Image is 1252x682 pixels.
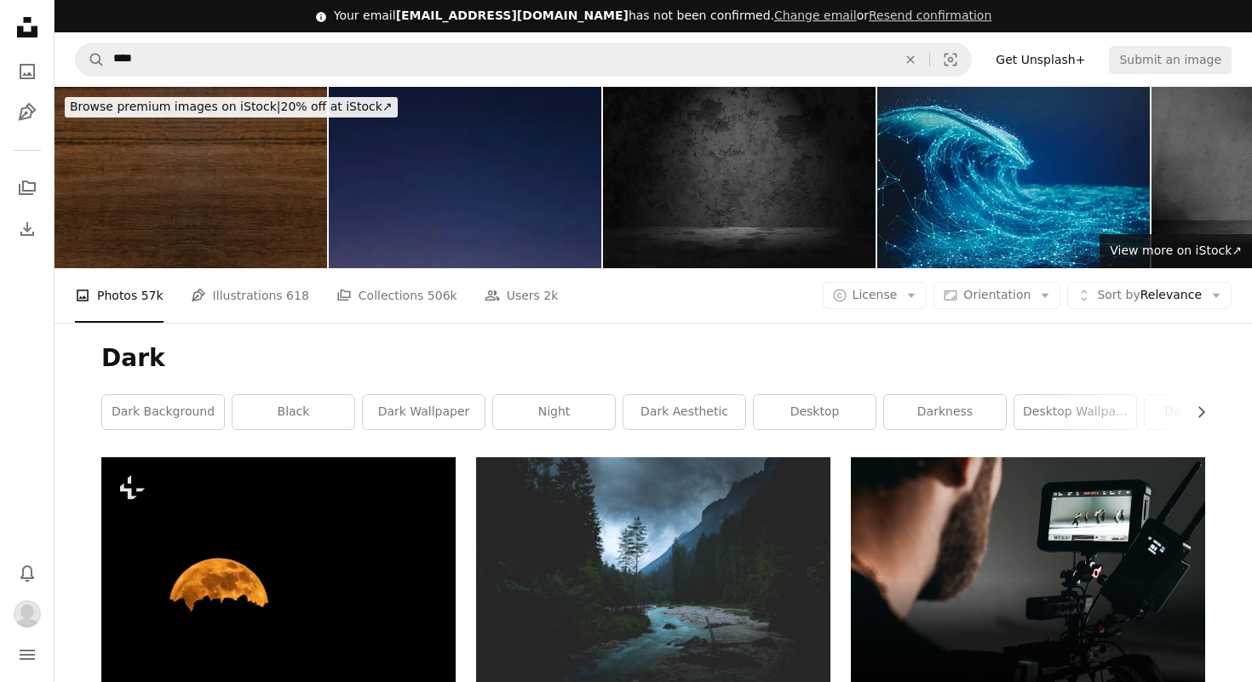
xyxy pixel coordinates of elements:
[853,288,898,301] span: License
[930,43,971,76] button: Visual search
[892,43,929,76] button: Clear
[485,268,559,323] a: Users 2k
[869,8,991,25] button: Resend confirmation
[493,395,615,429] a: night
[10,638,44,672] button: Menu
[603,87,876,268] img: Black scratched room wıth concrete wall
[396,9,629,22] span: [EMAIL_ADDRESS][DOMAIN_NAME]
[1186,395,1205,429] button: scroll list to the right
[55,87,408,128] a: Browse premium images on iStock|20% off at iStock↗
[70,100,280,113] span: Browse premium images on iStock |
[233,395,354,429] a: black
[101,343,1205,374] h1: Dark
[10,95,44,129] a: Illustrations
[1014,395,1136,429] a: desktop wallpaper
[985,46,1095,73] a: Get Unsplash+
[884,395,1006,429] a: darkness
[334,8,992,25] div: Your email has not been confirmed.
[963,288,1031,301] span: Orientation
[774,9,991,22] span: or
[14,600,41,628] img: Avatar of user Kashvi Mehta
[543,286,558,305] span: 2k
[1110,244,1242,257] span: View more on iStock ↗
[10,54,44,89] a: Photos
[1109,46,1232,73] button: Submit an image
[101,567,456,582] a: a full moon is seen in the dark sky
[1097,288,1140,301] span: Sort by
[10,171,44,205] a: Collections
[329,87,601,268] img: beautiful clear twilight night sky sunset background
[363,395,485,429] a: dark wallpaper
[1097,287,1202,304] span: Relevance
[10,556,44,590] button: Notifications
[623,395,745,429] a: dark aesthetic
[75,43,972,77] form: Find visuals sitewide
[877,87,1150,268] img: Abstract Digital Wave Technology Background
[1100,234,1252,268] a: View more on iStock↗
[76,43,105,76] button: Search Unsplash
[55,87,327,268] img: High Resolution Panoramic Natural Wood Texture Background
[286,286,309,305] span: 618
[102,395,224,429] a: dark background
[476,567,830,582] a: flowing river between tall trees
[774,9,857,22] a: Change email
[1067,282,1232,309] button: Sort byRelevance
[10,597,44,631] button: Profile
[823,282,928,309] button: License
[754,395,876,429] a: desktop
[10,212,44,246] a: Download History
[336,268,457,323] a: Collections 506k
[65,97,398,117] div: 20% off at iStock ↗
[428,286,457,305] span: 506k
[933,282,1060,309] button: Orientation
[191,268,309,323] a: Illustrations 618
